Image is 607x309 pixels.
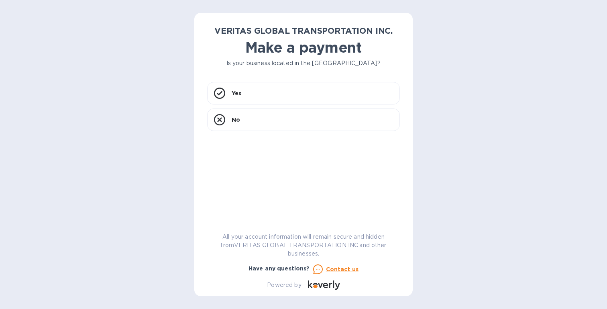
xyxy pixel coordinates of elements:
[214,26,393,36] b: VERITAS GLOBAL TRANSPORTATION INC.
[207,39,400,56] h1: Make a payment
[207,59,400,68] p: Is your business located in the [GEOGRAPHIC_DATA]?
[326,266,359,272] u: Contact us
[232,89,241,97] p: Yes
[232,116,240,124] p: No
[207,233,400,258] p: All your account information will remain secure and hidden from VERITAS GLOBAL TRANSPORTATION INC...
[267,281,301,289] p: Powered by
[249,265,310,272] b: Have any questions?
